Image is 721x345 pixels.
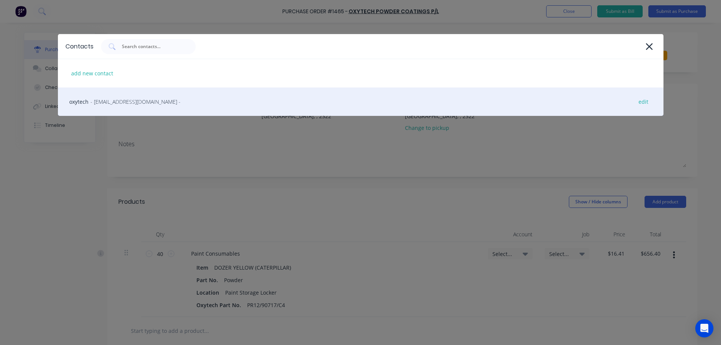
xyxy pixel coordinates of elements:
[58,87,663,116] div: oxytech
[695,319,713,337] div: Open Intercom Messenger
[67,67,117,79] div: add new contact
[635,96,652,108] div: edit
[90,98,181,106] span: - [EMAIL_ADDRESS][DOMAIN_NAME] -
[121,43,184,50] input: Search contacts...
[65,42,93,51] div: Contacts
